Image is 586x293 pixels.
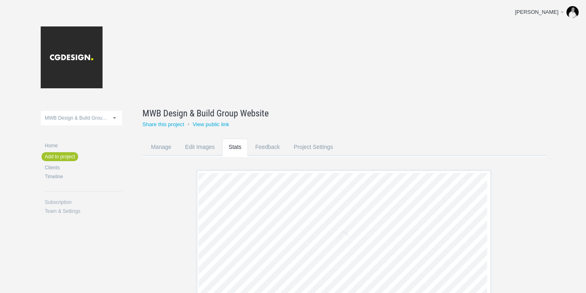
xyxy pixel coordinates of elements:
[142,107,269,120] span: MWB Design & Build Group Website
[45,209,122,214] a: Team & Settings
[192,121,229,127] a: View public link
[142,107,526,120] a: MWB Design & Build Group Website
[222,139,248,171] a: Stats
[287,139,340,171] a: Project Settings
[515,8,559,16] div: [PERSON_NAME]
[42,152,78,161] a: Add to project
[45,165,122,170] a: Clients
[45,200,122,205] a: Subscription
[566,6,579,18] img: b266d24ef14a10db8de91460bb94a5c0
[41,26,103,88] img: cgdesign-logo_20181107023645.jpg
[188,121,190,127] small: •
[144,139,178,171] a: Manage
[179,139,221,171] a: Edit Images
[45,174,122,179] a: Timeline
[45,143,122,148] a: Home
[142,121,184,127] a: Share this project
[249,139,286,171] a: Feedback
[509,4,582,20] a: [PERSON_NAME]
[45,115,124,121] span: MWB Design & Build Group Website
